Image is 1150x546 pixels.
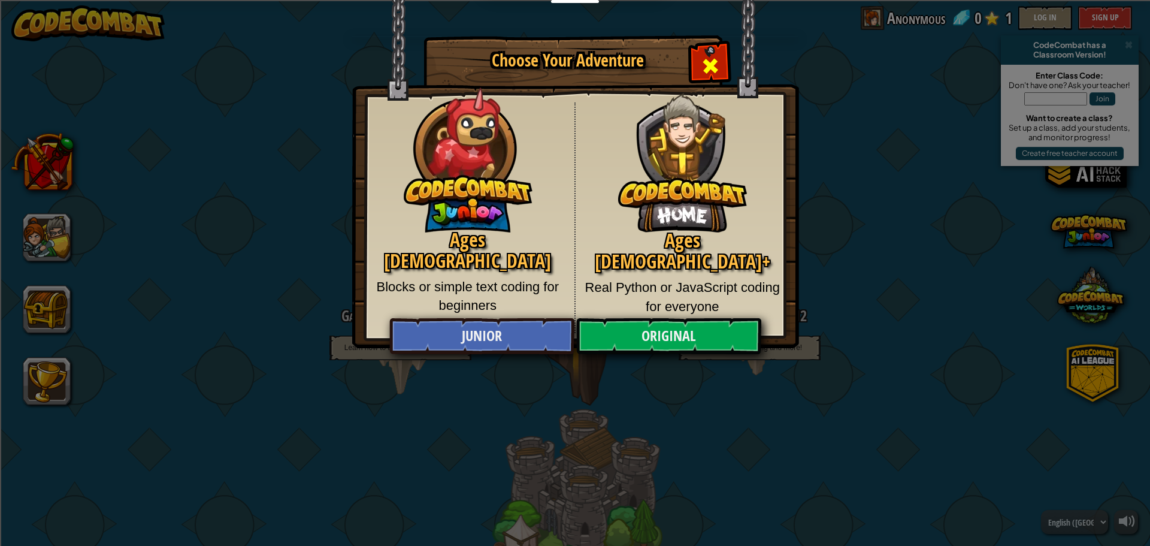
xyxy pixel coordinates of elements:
[5,16,1145,26] div: Sort New > Old
[370,277,565,315] p: Blocks or simple text coding for beginners
[445,52,691,70] h1: Choose Your Adventure
[618,75,747,233] img: CodeCombat Original hero character
[585,230,781,272] h2: Ages [DEMOGRAPHIC_DATA]+
[585,278,781,316] p: Real Python or JavaScript coding for everyone
[5,80,1145,91] div: Move To ...
[5,26,1145,37] div: Move To ...
[370,230,565,272] h2: Ages [DEMOGRAPHIC_DATA]
[5,70,1145,80] div: Rename
[5,48,1145,59] div: Options
[5,5,1145,16] div: Sort A > Z
[5,37,1145,48] div: Delete
[389,318,574,354] a: Junior
[576,318,761,354] a: Original
[404,80,532,233] img: CodeCombat Junior hero character
[691,46,729,83] div: Close modal
[5,59,1145,70] div: Sign out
